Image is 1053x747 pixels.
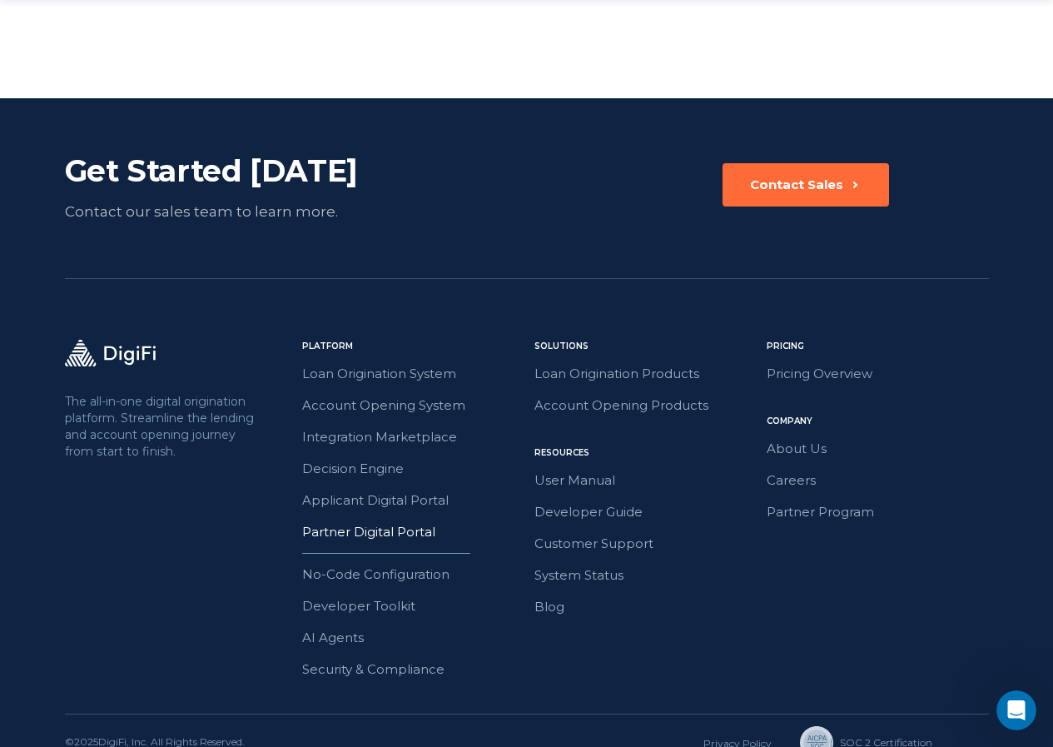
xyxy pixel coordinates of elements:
[534,340,757,353] div: Solutions
[767,340,989,353] div: Pricing
[302,595,524,617] a: Developer Toolkit
[534,395,757,416] a: Account Opening Products
[534,501,757,523] a: Developer Guide
[996,690,1036,730] iframe: Intercom live chat
[767,363,989,385] a: Pricing Overview
[767,415,989,428] div: Company
[65,393,258,460] p: The all-in-one digital origination platform. Streamline the lending and account opening journey f...
[302,426,524,448] a: Integration Marketplace
[65,152,435,190] div: Get Started [DATE]
[534,446,757,460] div: Resources
[534,533,757,555] a: Customer Support
[534,596,757,618] a: Blog
[302,458,524,480] a: Decision Engine
[302,659,524,680] a: Security & Compliance
[534,470,757,491] a: User Manual
[534,363,757,385] a: Loan Origination Products
[534,565,757,586] a: System Status
[723,163,889,223] a: Contact Sales
[767,438,989,460] a: About Us
[302,340,524,353] div: Platform
[65,200,435,223] div: Contact our sales team to learn more.
[767,501,989,523] a: Partner Program
[302,627,524,649] a: AI Agents
[302,490,524,511] a: Applicant Digital Portal
[302,521,524,543] a: Partner Digital Portal
[302,363,524,385] a: Loan Origination System
[302,395,524,416] a: Account Opening System
[767,470,989,491] a: Careers
[723,163,889,207] button: Contact Sales
[750,177,843,193] div: Contact Sales
[302,564,524,585] a: No-Code Configuration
